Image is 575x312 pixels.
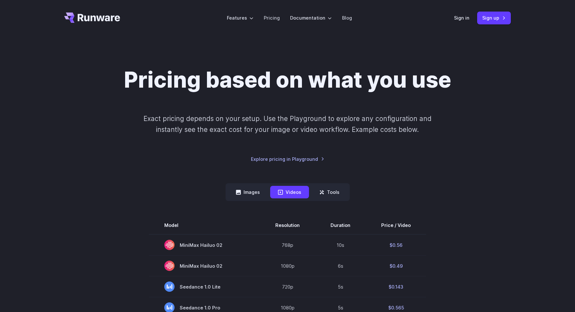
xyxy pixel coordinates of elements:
[260,256,315,276] td: 1080p
[270,186,309,198] button: Videos
[315,216,366,234] th: Duration
[312,186,347,198] button: Tools
[64,13,120,23] a: Go to /
[149,216,260,234] th: Model
[454,14,469,22] a: Sign in
[251,155,324,163] a: Explore pricing in Playground
[290,14,332,22] label: Documentation
[164,240,245,250] span: MiniMax Hailuo 02
[227,14,253,22] label: Features
[366,216,426,234] th: Price / Video
[366,234,426,256] td: $0.56
[264,14,280,22] a: Pricing
[366,276,426,297] td: $0.143
[164,261,245,271] span: MiniMax Hailuo 02
[366,256,426,276] td: $0.49
[477,12,511,24] a: Sign up
[260,216,315,234] th: Resolution
[228,186,268,198] button: Images
[164,282,245,292] span: Seedance 1.0 Lite
[260,234,315,256] td: 768p
[315,256,366,276] td: 6s
[124,67,451,93] h1: Pricing based on what you use
[131,113,444,135] p: Exact pricing depends on your setup. Use the Playground to explore any configuration and instantl...
[342,14,352,22] a: Blog
[315,234,366,256] td: 10s
[260,276,315,297] td: 720p
[315,276,366,297] td: 5s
